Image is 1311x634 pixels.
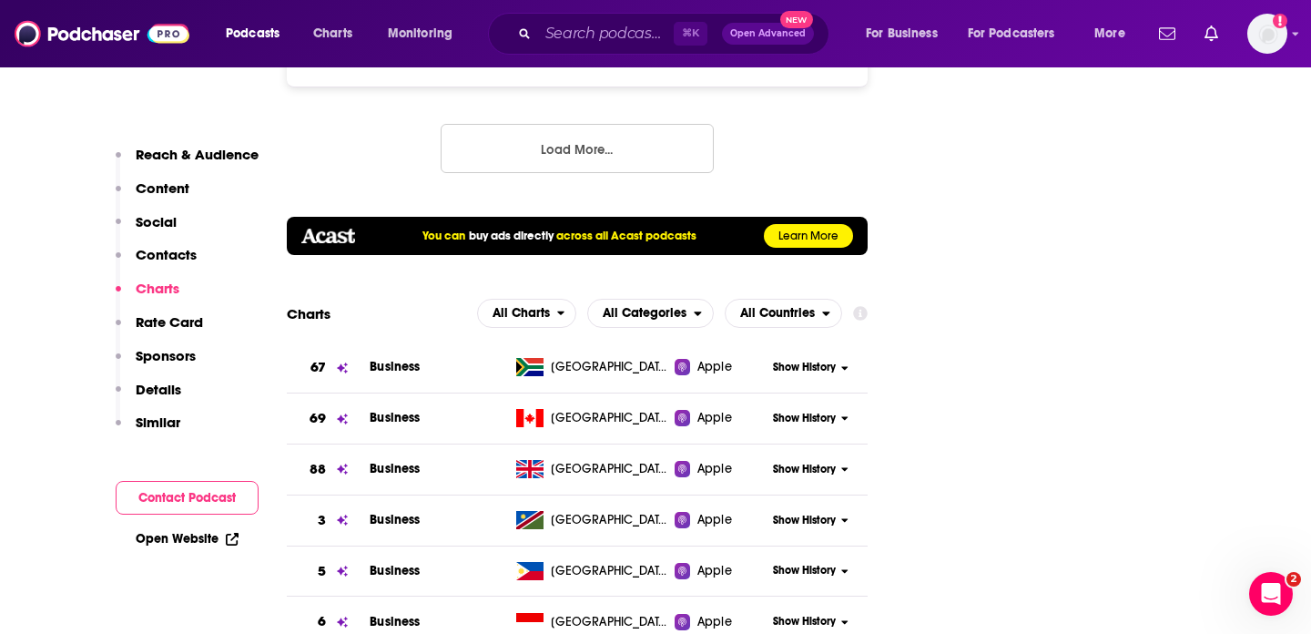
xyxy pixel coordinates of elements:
[773,360,836,375] span: Show History
[675,460,767,478] a: Apple
[725,299,842,328] button: open menu
[725,299,842,328] h2: Countries
[697,511,732,529] span: Apple
[956,19,1082,48] button: open menu
[116,179,189,213] button: Content
[116,481,259,515] button: Contact Podcast
[136,381,181,398] p: Details
[287,343,370,393] a: 67
[767,563,855,578] button: Show History
[375,19,476,48] button: open menu
[764,224,853,248] a: Learn More
[287,445,370,495] a: 88
[318,510,326,531] h3: 3
[318,611,326,632] h3: 6
[509,358,676,376] a: [GEOGRAPHIC_DATA]
[1094,21,1125,46] span: More
[767,614,855,629] button: Show History
[136,347,196,364] p: Sponsors
[136,246,197,263] p: Contacts
[675,613,767,631] a: Apple
[509,460,676,478] a: [GEOGRAPHIC_DATA]
[1247,14,1287,54] span: Logged in as high10media
[213,19,303,48] button: open menu
[116,414,180,447] button: Similar
[469,229,554,243] a: buy ads directly
[773,462,836,477] span: Show History
[551,409,669,427] span: Canada
[509,562,676,580] a: [GEOGRAPHIC_DATA]
[310,408,326,429] h3: 69
[493,307,550,320] span: All Charts
[287,547,370,597] a: 5
[1273,14,1287,28] svg: Add a profile image
[370,410,420,425] a: Business
[370,614,420,629] a: Business
[477,299,577,328] button: open menu
[587,299,714,328] button: open menu
[505,13,847,55] div: Search podcasts, credits, & more...
[780,11,813,28] span: New
[509,613,676,631] a: [GEOGRAPHIC_DATA]
[15,16,189,51] img: Podchaser - Follow, Share and Rate Podcasts
[136,280,179,297] p: Charts
[370,512,420,527] a: Business
[866,21,938,46] span: For Business
[675,358,767,376] a: Apple
[287,394,370,444] a: 69
[301,19,363,48] a: Charts
[313,21,352,46] span: Charts
[116,381,181,414] button: Details
[968,21,1055,46] span: For Podcasters
[538,19,674,48] input: Search podcasts, credits, & more...
[551,460,669,478] span: United Kingdom
[675,409,767,427] a: Apple
[136,313,203,331] p: Rate Card
[509,511,676,529] a: [GEOGRAPHIC_DATA]
[422,229,696,243] h5: You can across all Acast podcasts
[116,347,196,381] button: Sponsors
[853,19,960,48] button: open menu
[1249,572,1293,616] iframe: Intercom live chat
[136,146,259,163] p: Reach & Audience
[740,307,815,320] span: All Countries
[1247,14,1287,54] button: Show profile menu
[551,562,669,580] span: Philippines
[509,409,676,427] a: [GEOGRAPHIC_DATA]
[441,124,714,173] button: Load More...
[767,360,855,375] button: Show History
[136,179,189,197] p: Content
[370,461,420,476] a: Business
[136,531,239,547] a: Open Website
[675,511,767,529] a: Apple
[388,21,452,46] span: Monitoring
[730,29,806,38] span: Open Advanced
[603,307,686,320] span: All Categories
[318,561,326,582] h3: 5
[1247,14,1287,54] img: User Profile
[226,21,279,46] span: Podcasts
[697,460,732,478] span: Apple
[674,22,707,46] span: ⌘ K
[697,613,732,631] span: Apple
[116,313,203,347] button: Rate Card
[136,213,177,230] p: Social
[370,563,420,578] a: Business
[287,305,330,322] h2: Charts
[767,513,855,528] button: Show History
[1152,18,1183,49] a: Show notifications dropdown
[773,563,836,578] span: Show History
[370,359,420,374] a: Business
[116,146,259,179] button: Reach & Audience
[722,23,814,45] button: Open AdvancedNew
[116,280,179,313] button: Charts
[697,562,732,580] span: Apple
[767,411,855,426] button: Show History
